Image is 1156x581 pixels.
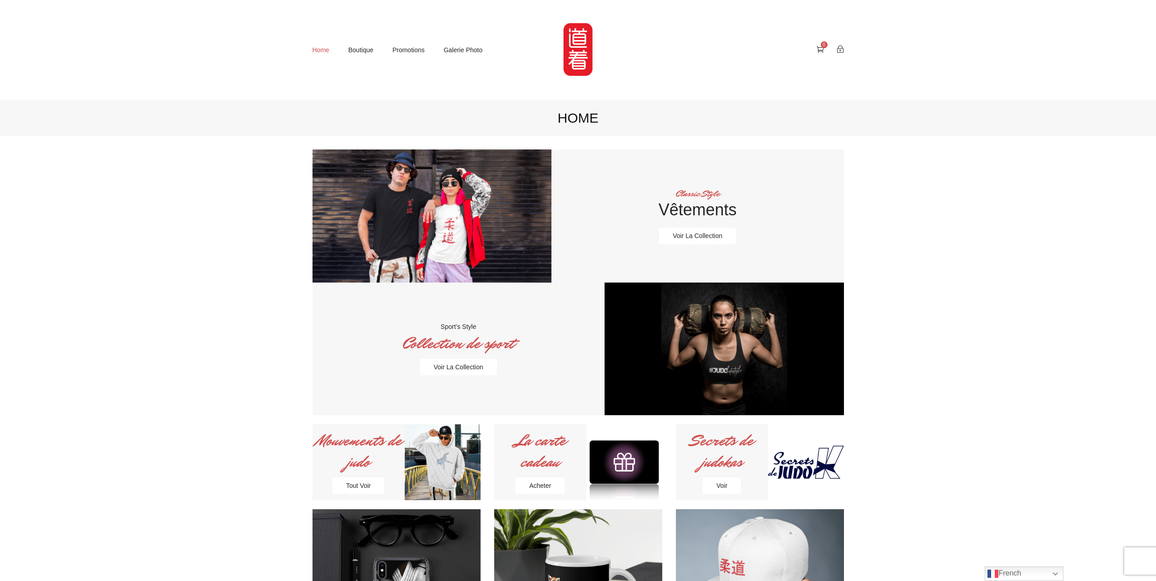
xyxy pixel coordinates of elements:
[551,199,844,221] h3: Vêtements
[313,430,405,473] h3: Mouvements de judo
[987,568,998,579] img: fr
[555,16,601,84] img: MartialShirt
[313,323,605,331] h3: Sport’s Style
[494,430,587,473] h3: La carte cadeau
[313,109,844,127] h3: Home
[659,228,736,244] a: Voir la collection
[313,333,605,354] h3: Collection de sport
[332,477,384,494] a: Tout voir
[817,45,824,53] a: 0
[586,424,662,500] img: carte cadeau martialshirt
[348,43,373,57] a: Boutique
[676,430,769,473] h3: Secrets de judokas
[313,149,552,283] img: vetement martialshirt
[768,424,844,500] img: secrets de judoka logo
[516,477,565,494] a: Acheter
[405,424,481,500] img: mouvement de judo martialshirt
[420,359,497,376] a: Voir la collection
[551,188,844,199] h3: Classic Style
[703,477,741,494] a: Voir
[985,566,1063,581] a: French
[605,283,844,415] img: Sport MartialShirt
[821,41,828,48] span: 0
[392,43,425,57] a: Promotions
[313,43,329,57] a: Home
[444,43,483,57] a: Galerie photo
